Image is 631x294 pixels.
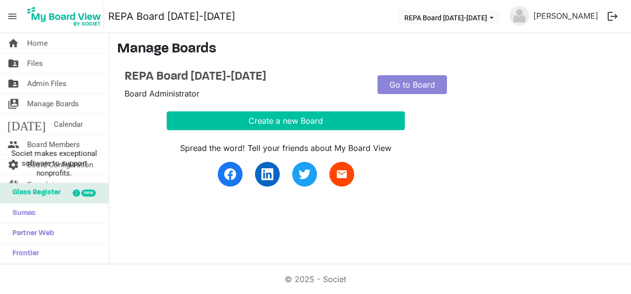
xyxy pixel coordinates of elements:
span: Frontier [7,244,39,264]
span: people [7,135,19,154]
span: folder_shared [7,53,19,73]
span: Board Administrator [125,89,199,98]
span: home [7,33,19,53]
button: Create a new Board [167,111,405,130]
span: switch_account [7,94,19,114]
span: email [336,168,348,180]
button: logout [602,6,623,27]
img: twitter.svg [299,168,311,180]
img: My Board View Logo [24,4,104,29]
span: menu [3,7,22,26]
span: Partner Web [7,224,54,244]
span: Admin Files [27,74,66,94]
img: linkedin.svg [261,168,273,180]
img: no-profile-picture.svg [509,6,529,26]
h3: Manage Boards [117,41,623,58]
span: Board Members [27,135,80,154]
span: [DATE] [7,114,46,134]
span: Manage Boards [27,94,79,114]
span: Files [27,53,43,73]
span: Sumac [7,203,36,223]
a: My Board View Logo [24,4,108,29]
img: facebook.svg [224,168,236,180]
a: REPA Board [DATE]-[DATE] [125,70,363,84]
a: © 2025 - Societ [285,274,346,284]
span: Calendar [54,114,83,134]
div: Spread the word! Tell your friends about My Board View [167,142,405,154]
a: Go to Board [378,75,447,94]
div: new [81,190,96,196]
a: email [329,162,354,187]
a: REPA Board [DATE]-[DATE] [108,6,235,26]
a: [PERSON_NAME] [529,6,602,26]
button: REPA Board 2025-2026 dropdownbutton [398,10,500,24]
span: folder_shared [7,74,19,94]
span: Glass Register [7,183,61,203]
span: Societ makes exceptional software to support nonprofits. [4,148,104,178]
span: Home [27,33,48,53]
